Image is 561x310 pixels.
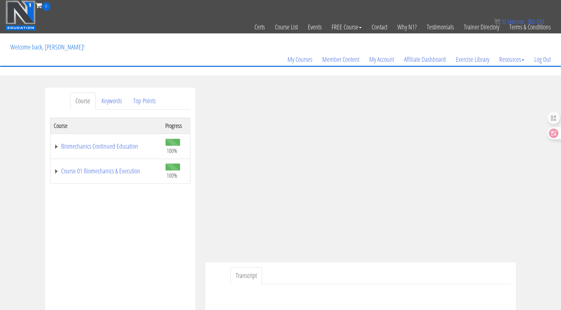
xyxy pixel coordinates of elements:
[327,11,367,43] a: FREE Course
[459,11,504,43] a: Trainer Directory
[249,11,270,43] a: Certs
[54,168,159,174] a: Course 01 Biomechanics & Execution
[230,267,262,284] a: Transcript
[504,11,556,43] a: Terms & Conditions
[5,0,36,30] img: n1-education
[167,147,177,154] span: 100%
[162,118,190,134] th: Progress
[367,11,392,43] a: Contact
[128,93,161,110] a: Top Points
[50,118,162,134] th: Course
[167,172,177,179] span: 100%
[528,18,531,25] span: $
[494,43,529,75] a: Resources
[494,18,544,25] a: 0 items: $0.00
[54,143,159,150] a: Biomechanics Continued Education
[5,34,89,60] p: Welcome back, [PERSON_NAME]!
[42,2,50,11] span: 0
[494,18,501,25] img: icon11.png
[451,43,494,75] a: Exercise Library
[317,43,364,75] a: Member Content
[364,43,399,75] a: My Account
[303,11,327,43] a: Events
[270,11,303,43] a: Course List
[399,43,451,75] a: Affiliate Dashboard
[70,93,96,110] a: Course
[502,18,506,25] span: 0
[283,43,317,75] a: My Courses
[529,43,556,75] a: Log Out
[422,11,459,43] a: Testimonials
[392,11,422,43] a: Why N1?
[528,18,544,25] bdi: 0.00
[36,1,50,10] a: 0
[508,18,526,25] span: items:
[96,93,127,110] a: Keywords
